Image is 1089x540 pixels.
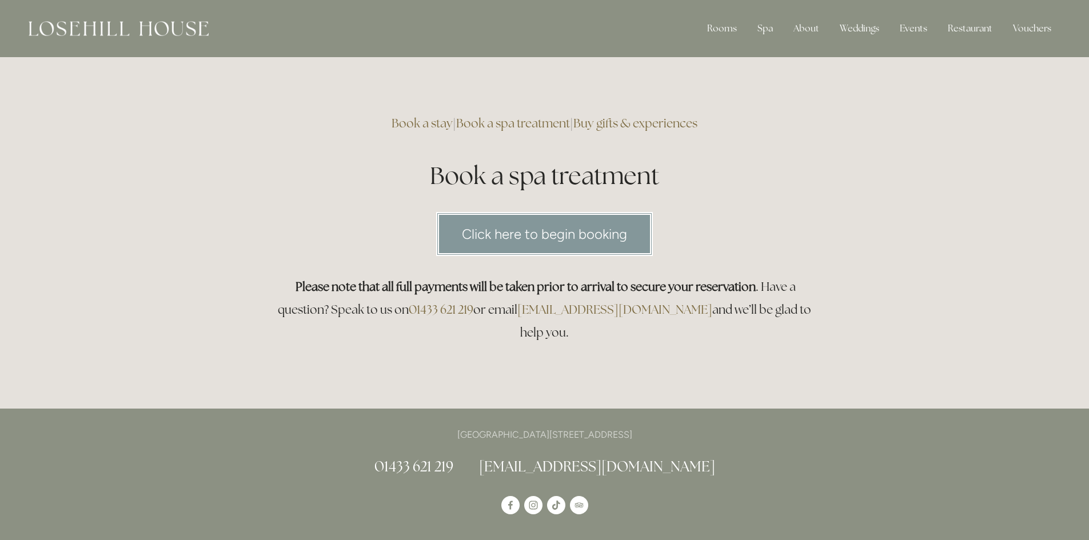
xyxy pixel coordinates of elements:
div: Restaurant [939,17,1002,40]
a: Book a stay [392,115,453,131]
div: About [784,17,828,40]
h3: . Have a question? Speak to us on or email and we’ll be glad to help you. [272,275,818,344]
a: Losehill House Hotel & Spa [501,496,520,514]
div: Events [891,17,936,40]
strong: Please note that all full payments will be taken prior to arrival to secure your reservation [296,279,756,294]
div: Rooms [698,17,746,40]
a: Click here to begin booking [436,212,653,256]
h3: | | [272,112,818,135]
a: Book a spa treatment [456,115,570,131]
a: Buy gifts & experiences [573,115,697,131]
p: [GEOGRAPHIC_DATA][STREET_ADDRESS] [272,427,818,442]
a: 01433 621 219 [409,302,473,317]
a: [EMAIL_ADDRESS][DOMAIN_NAME] [479,457,715,475]
div: Spa [748,17,782,40]
img: Losehill House [29,21,209,36]
div: Weddings [831,17,888,40]
h1: Book a spa treatment [272,159,818,193]
a: TripAdvisor [570,496,588,514]
a: Instagram [524,496,542,514]
a: Vouchers [1004,17,1060,40]
a: TikTok [547,496,565,514]
a: [EMAIL_ADDRESS][DOMAIN_NAME] [517,302,712,317]
a: 01433 621 219 [374,457,453,475]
